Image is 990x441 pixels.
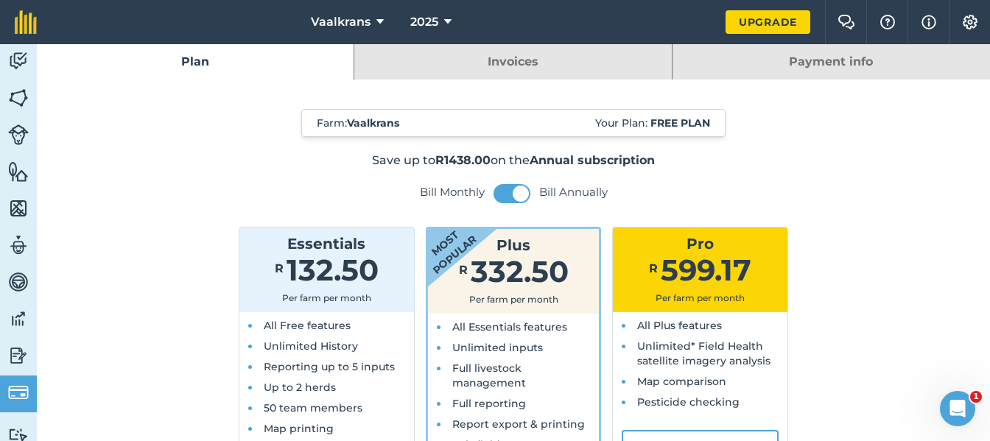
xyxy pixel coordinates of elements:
iframe: Intercom live chat [940,391,975,426]
span: Essentials [287,235,365,253]
strong: R1438.00 [435,153,491,167]
span: All Plus features [637,319,722,332]
img: fieldmargin Logo [15,10,37,34]
span: R [459,263,468,277]
span: All Free features [264,319,351,332]
span: Per farm per month [282,292,371,303]
span: Reporting up to 5 inputs [264,360,395,373]
img: svg+xml;base64,PD94bWwgdmVyc2lvbj0iMS4wIiBlbmNvZGluZz0idXRmLTgiPz4KPCEtLSBHZW5lcmF0b3I6IEFkb2JlIE... [8,271,29,293]
span: Pro [687,235,714,253]
span: Farm : [317,116,399,130]
img: svg+xml;base64,PHN2ZyB4bWxucz0iaHR0cDovL3d3dy53My5vcmcvMjAwMC9zdmciIHdpZHRoPSI1NiIgaGVpZ2h0PSI2MC... [8,87,29,109]
img: A cog icon [961,15,979,29]
span: 132.50 [287,252,379,288]
strong: Vaalkrans [347,116,399,130]
img: svg+xml;base64,PD94bWwgdmVyc2lvbj0iMS4wIiBlbmNvZGluZz0idXRmLTgiPz4KPCEtLSBHZW5lcmF0b3I6IEFkb2JlIE... [8,50,29,72]
span: R [649,261,658,275]
span: Your Plan: [595,116,710,130]
img: svg+xml;base64,PHN2ZyB4bWxucz0iaHR0cDovL3d3dy53My5vcmcvMjAwMC9zdmciIHdpZHRoPSI1NiIgaGVpZ2h0PSI2MC... [8,197,29,219]
span: R [275,261,284,275]
span: All Essentials features [452,320,567,334]
span: Per farm per month [656,292,745,303]
span: Map comparison [637,375,726,388]
span: 50 team members [264,401,362,414]
img: svg+xml;base64,PHN2ZyB4bWxucz0iaHR0cDovL3d3dy53My5vcmcvMjAwMC9zdmciIHdpZHRoPSIxNyIgaGVpZ2h0PSIxNy... [921,13,936,31]
span: Per farm per month [469,294,558,305]
img: svg+xml;base64,PD94bWwgdmVyc2lvbj0iMS4wIiBlbmNvZGluZz0idXRmLTgiPz4KPCEtLSBHZW5lcmF0b3I6IEFkb2JlIE... [8,308,29,330]
a: Payment info [673,44,990,80]
a: Invoices [354,44,671,80]
strong: Most popular [384,186,505,298]
span: Unlimited History [264,339,358,353]
label: Bill Annually [539,185,608,200]
img: svg+xml;base64,PD94bWwgdmVyc2lvbj0iMS4wIiBlbmNvZGluZz0idXRmLTgiPz4KPCEtLSBHZW5lcmF0b3I6IEFkb2JlIE... [8,124,29,145]
img: svg+xml;base64,PHN2ZyB4bWxucz0iaHR0cDovL3d3dy53My5vcmcvMjAwMC9zdmciIHdpZHRoPSI1NiIgaGVpZ2h0PSI2MC... [8,160,29,183]
img: svg+xml;base64,PD94bWwgdmVyc2lvbj0iMS4wIiBlbmNvZGluZz0idXRmLTgiPz4KPCEtLSBHZW5lcmF0b3I6IEFkb2JlIE... [8,345,29,367]
span: 1 [970,391,982,403]
span: Full reporting [452,397,526,410]
span: Unlimited* Field Health satellite imagery analysis [637,339,770,367]
span: Vaalkrans [311,13,371,31]
span: Full livestock management [452,361,526,389]
span: Up to 2 herds [264,381,336,394]
span: Report export & printing [452,417,585,431]
span: 599.17 [661,252,751,288]
img: A question mark icon [879,15,896,29]
img: svg+xml;base64,PD94bWwgdmVyc2lvbj0iMS4wIiBlbmNvZGluZz0idXRmLTgiPz4KPCEtLSBHZW5lcmF0b3I6IEFkb2JlIE... [8,382,29,403]
strong: Free plan [650,116,710,130]
span: Map printing [264,422,334,435]
span: 2025 [410,13,438,31]
a: Upgrade [726,10,810,34]
span: Pesticide checking [637,395,740,409]
label: Bill Monthly [420,185,485,200]
p: Save up to on the [138,152,889,169]
img: Two speech bubbles overlapping with the left bubble in the forefront [838,15,855,29]
span: 332.50 [471,253,569,289]
span: Unlimited inputs [452,341,543,354]
a: Plan [37,44,354,80]
span: Plus [496,236,530,254]
img: svg+xml;base64,PD94bWwgdmVyc2lvbj0iMS4wIiBlbmNvZGluZz0idXRmLTgiPz4KPCEtLSBHZW5lcmF0b3I6IEFkb2JlIE... [8,234,29,256]
strong: Annual subscription [530,153,655,167]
